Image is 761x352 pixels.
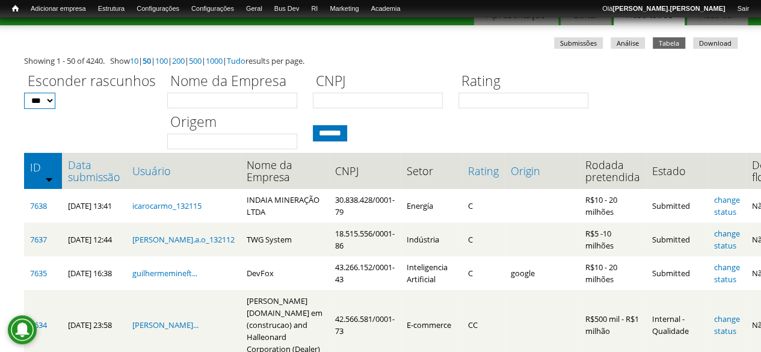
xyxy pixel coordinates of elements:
[68,159,120,183] a: Data submissão
[227,55,245,66] a: Tudo
[172,55,185,66] a: 200
[596,3,731,15] a: Olá[PERSON_NAME].[PERSON_NAME]
[185,3,240,15] a: Configurações
[6,3,25,14] a: Início
[62,189,126,223] td: [DATE] 13:41
[206,55,223,66] a: 1000
[62,256,126,290] td: [DATE] 16:38
[45,175,53,183] img: ordem crescente
[462,256,505,290] td: C
[646,189,708,223] td: Submitted
[30,200,47,211] a: 7638
[653,37,685,49] a: Tabela
[612,5,725,12] strong: [PERSON_NAME].[PERSON_NAME]
[132,165,235,177] a: Usuário
[579,153,646,189] th: Rodada pretendida
[132,320,199,330] a: [PERSON_NAME]...
[132,268,197,279] a: guilhermemineft...
[313,71,451,93] label: CNPJ
[462,189,505,223] td: C
[611,37,645,49] a: Análise
[646,223,708,256] td: Submitted
[401,256,462,290] td: Inteligencia Artificial
[132,200,202,211] a: icarocarmo_132115
[240,3,268,15] a: Geral
[329,189,401,223] td: 30.838.428/0001-79
[458,71,596,93] label: Rating
[462,223,505,256] td: C
[241,189,329,223] td: INDAIA MINERAÇÃO LTDA
[167,112,305,134] label: Origem
[401,223,462,256] td: Indústria
[401,153,462,189] th: Setor
[505,256,579,290] td: google
[30,234,47,245] a: 7637
[131,3,185,15] a: Configurações
[468,165,499,177] a: Rating
[511,165,573,177] a: Origin
[155,55,168,66] a: 100
[30,161,56,173] a: ID
[365,3,406,15] a: Academia
[646,153,708,189] th: Estado
[714,262,740,285] a: change status
[714,313,740,336] a: change status
[241,153,329,189] th: Nome da Empresa
[167,71,305,93] label: Nome da Empresa
[241,256,329,290] td: DevFox
[24,71,159,93] label: Esconder rascunhos
[241,223,329,256] td: TWG System
[731,3,755,15] a: Sair
[30,268,47,279] a: 7635
[189,55,202,66] a: 500
[143,55,151,66] a: 50
[324,3,365,15] a: Marketing
[714,194,740,217] a: change status
[30,320,47,330] a: 7634
[329,223,401,256] td: 18.515.556/0001-86
[579,223,646,256] td: R$5 -10 milhões
[579,256,646,290] td: R$10 - 20 milhões
[579,189,646,223] td: R$10 - 20 milhões
[401,189,462,223] td: Energía
[693,37,738,49] a: Download
[24,55,737,67] div: Showing 1 - 50 of 4240. Show | | | | | | results per page.
[554,37,603,49] a: Submissões
[329,153,401,189] th: CNPJ
[25,3,92,15] a: Adicionar empresa
[305,3,324,15] a: RI
[714,228,740,251] a: change status
[92,3,131,15] a: Estrutura
[132,234,235,245] a: [PERSON_NAME].a.o_132112
[130,55,138,66] a: 10
[12,4,19,13] span: Início
[329,256,401,290] td: 43.266.152/0001-43
[646,256,708,290] td: Submitted
[62,223,126,256] td: [DATE] 12:44
[268,3,306,15] a: Bus Dev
